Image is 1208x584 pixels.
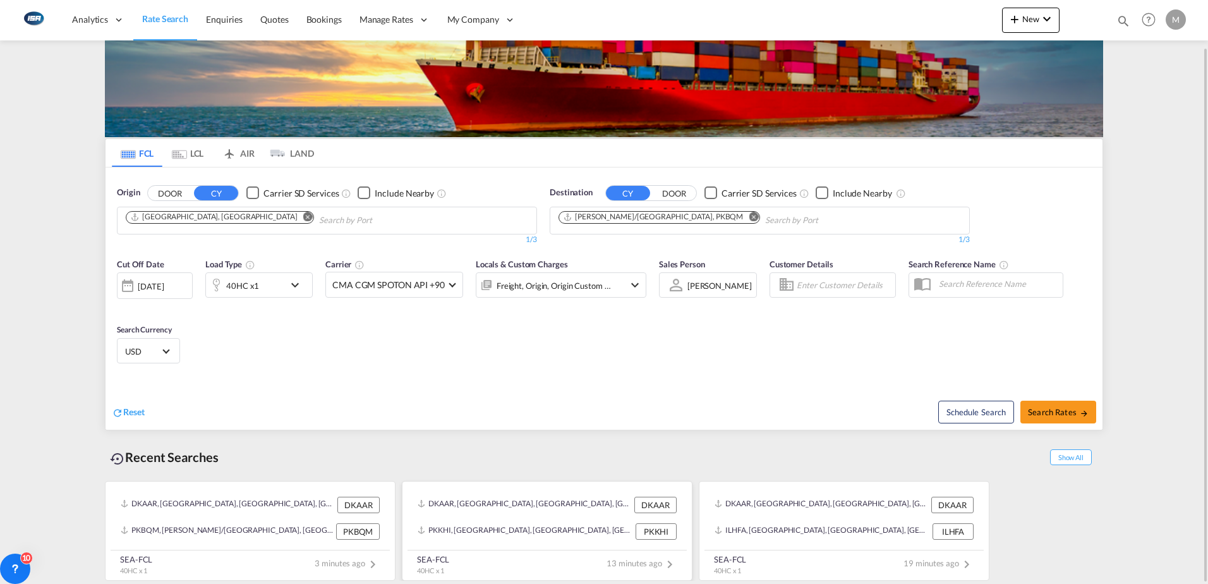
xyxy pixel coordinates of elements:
button: Search Ratesicon-arrow-right [1020,401,1096,423]
div: [DATE] [138,281,164,292]
span: Origin [117,186,140,199]
md-icon: icon-chevron-down [1039,11,1054,27]
div: ILHFA [933,523,974,540]
md-icon: icon-plus 400-fg [1007,11,1022,27]
span: 40HC x 1 [120,566,147,575]
button: CY [606,186,650,200]
button: DOOR [148,186,192,200]
span: Load Type [205,259,255,269]
div: icon-refreshReset [112,406,145,420]
div: DKAAR [337,497,380,513]
button: Remove [294,212,313,224]
div: OriginDOOR CY Checkbox No InkUnchecked: Search for CY (Container Yard) services for all selected ... [106,167,1102,430]
span: Analytics [72,13,108,26]
span: 40HC x 1 [714,566,741,575]
div: Recent Searches [105,443,224,471]
button: Note: By default Schedule search will only considerorigin ports, destination ports and cut off da... [938,401,1014,423]
div: Help [1138,9,1166,32]
input: Chips input. [319,210,439,231]
div: Freight Origin Origin Custom Factory Stuffingicon-chevron-down [476,272,646,298]
recent-search-card: DKAAR, [GEOGRAPHIC_DATA], [GEOGRAPHIC_DATA], [GEOGRAPHIC_DATA], [GEOGRAPHIC_DATA] DKAARPKBQM, [PE... [105,481,396,581]
button: icon-plus 400-fgNewicon-chevron-down [1002,8,1060,33]
span: Sales Person [659,259,705,269]
div: Aarhus, DKAAR [130,212,297,222]
md-icon: Unchecked: Ignores neighbouring ports when fetching rates.Checked : Includes neighbouring ports w... [896,188,906,198]
span: Destination [550,186,593,199]
div: DKAAR [931,497,974,513]
span: Cut Off Date [117,259,164,269]
div: DKAAR, Aarhus, Denmark, Northern Europe, Europe [715,497,928,513]
span: Search Rates [1028,407,1089,417]
span: Customer Details [770,259,833,269]
md-icon: icon-chevron-down [627,277,643,293]
div: Carrier SD Services [722,187,797,200]
md-select: Sales Person: Martin Kring [686,276,753,295]
div: M [1166,9,1186,30]
div: Press delete to remove this chip. [130,212,299,222]
md-icon: icon-refresh [112,407,123,418]
md-icon: Unchecked: Search for CY (Container Yard) services for all selected carriers.Checked : Search for... [799,188,809,198]
div: PKBQM [336,523,380,540]
span: Manage Rates [359,13,413,26]
div: SEA-FCL [714,554,746,565]
span: Show All [1050,449,1092,465]
div: 40HC x1 [226,277,259,295]
span: 40HC x 1 [417,566,444,575]
md-checkbox: Checkbox No Ink [816,186,892,200]
md-tab-item: LCL [162,139,213,167]
div: SEA-FCL [417,554,449,565]
md-chips-wrap: Chips container. Use arrow keys to select chips. [557,207,890,231]
div: 1/3 [550,234,970,245]
span: Search Currency [117,325,172,334]
md-checkbox: Checkbox No Ink [246,186,339,200]
md-checkbox: Checkbox No Ink [358,186,434,200]
span: CMA CGM SPOTON API +90 [332,279,445,291]
input: Chips input. [765,210,885,231]
div: Carrier SD Services [263,187,339,200]
md-icon: Unchecked: Search for CY (Container Yard) services for all selected carriers.Checked : Search for... [341,188,351,198]
md-checkbox: Checkbox No Ink [704,186,797,200]
span: 3 minutes ago [315,558,380,568]
input: Enter Customer Details [797,276,891,295]
div: DKAAR, Aarhus, Denmark, Northern Europe, Europe [418,497,631,513]
div: [PERSON_NAME] [687,281,752,291]
md-chips-wrap: Chips container. Use arrow keys to select chips. [124,207,444,231]
div: PKKHI [636,523,677,540]
span: Search Reference Name [909,259,1009,269]
span: 13 minutes ago [607,558,677,568]
span: Quotes [260,14,288,25]
span: Reset [123,406,145,417]
md-datepicker: Select [117,298,126,315]
md-tab-item: FCL [112,139,162,167]
span: Carrier [325,259,365,269]
div: SEA-FCL [120,554,152,565]
span: New [1007,14,1054,24]
md-icon: icon-chevron-right [662,557,677,572]
input: Search Reference Name [933,274,1063,293]
div: Freight Origin Origin Custom Factory Stuffing [497,277,612,295]
md-icon: icon-backup-restore [110,451,125,466]
div: 40HC x1icon-chevron-down [205,272,313,298]
md-tab-item: AIR [213,139,263,167]
span: 19 minutes ago [903,558,974,568]
md-tab-item: LAND [263,139,314,167]
md-select: Select Currency: $ USDUnited States Dollar [124,342,173,360]
button: DOOR [652,186,696,200]
span: USD [125,346,160,357]
img: 1aa151c0c08011ec8d6f413816f9a227.png [19,6,47,34]
div: DKAAR, Aarhus, Denmark, Northern Europe, Europe [121,497,334,513]
md-icon: icon-information-outline [245,260,255,270]
div: Muhammad Bin Qasim/Karachi, PKBQM [563,212,743,222]
div: DKAAR [634,497,677,513]
md-icon: icon-airplane [222,146,237,155]
span: Help [1138,9,1159,30]
div: Include Nearby [375,187,434,200]
button: Remove [740,212,759,224]
md-icon: Your search will be saved by the below given name [999,260,1009,270]
recent-search-card: DKAAR, [GEOGRAPHIC_DATA], [GEOGRAPHIC_DATA], [GEOGRAPHIC_DATA], [GEOGRAPHIC_DATA] DKAARPKKHI, [GE... [402,481,692,581]
span: Bookings [306,14,342,25]
md-icon: Unchecked: Ignores neighbouring ports when fetching rates.Checked : Includes neighbouring ports w... [437,188,447,198]
recent-search-card: DKAAR, [GEOGRAPHIC_DATA], [GEOGRAPHIC_DATA], [GEOGRAPHIC_DATA], [GEOGRAPHIC_DATA] DKAARILHFA, [GE... [699,481,989,581]
md-icon: icon-magnify [1116,14,1130,28]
